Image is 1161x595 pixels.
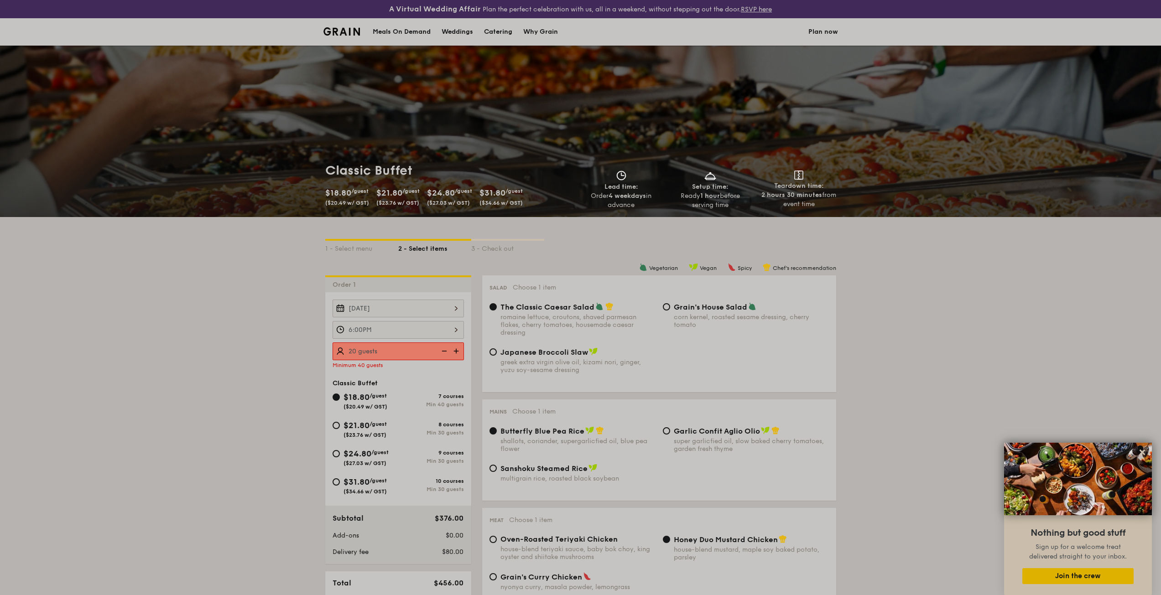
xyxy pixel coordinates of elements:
[728,263,736,271] img: icon-spicy.37a8142b.svg
[669,191,751,210] div: Ready before serving time
[771,426,780,435] img: icon-chef-hat.a58ddaea.svg
[700,265,717,271] span: Vegan
[376,200,419,206] span: ($23.76 w/ GST)
[794,171,803,180] img: icon-teardown.65201eee.svg
[484,18,512,46] div: Catering
[344,432,386,438] span: ($23.76 w/ GST)
[376,188,402,198] span: $21.80
[370,421,387,427] span: /guest
[605,302,614,310] img: icon-chef-hat.a58ddaea.svg
[741,5,772,13] a: RSVP here
[761,191,822,199] strong: 2 hours 30 minutes
[581,191,662,210] div: Order in advance
[373,18,431,46] div: Meals On Demand
[318,4,843,15] div: Plan the perfect celebration with us, all in a weekend, without stepping out the door.
[763,263,771,271] img: icon-chef-hat.a58ddaea.svg
[588,464,598,472] img: icon-vegan.f8ff3823.svg
[398,241,471,254] div: 2 - Select items
[761,426,770,435] img: icon-vegan.f8ff3823.svg
[1004,443,1152,515] img: DSC07876-Edit02-Large.jpeg
[1029,543,1127,560] span: Sign up for a welcome treat delivered straight to your inbox.
[700,192,720,200] strong: 1 hour
[333,450,340,457] input: $24.80/guest($27.03 w/ GST)9 coursesMin 30 guests
[689,263,698,271] img: icon-vegan.f8ff3823.svg
[344,404,387,410] span: ($20.49 w/ GST)
[703,171,717,181] img: icon-dish.430c3a2e.svg
[344,449,371,459] span: $24.80
[489,536,497,543] input: Oven-Roasted Teriyaki Chickenhouse-blend teriyaki sauce, baby bok choy, king oyster and shiitake ...
[436,18,479,46] a: Weddings
[518,18,563,46] a: Why Grain
[479,200,523,206] span: ($34.66 w/ GST)
[738,265,752,271] span: Spicy
[500,475,656,482] div: multigrain rice, roasted black soybean
[344,392,370,402] span: $18.80
[500,303,594,311] span: The Classic Caesar Salad
[398,450,464,456] div: 9 courses
[333,321,464,339] input: Event time
[455,188,472,194] span: /guest
[674,437,829,453] div: super garlicfied oil, slow baked cherry tomatoes, garden fresh thyme
[774,182,824,190] span: Teardown time:
[692,183,729,191] span: Setup time:
[398,393,464,399] div: 7 courses
[351,188,369,194] span: /guest
[489,517,504,523] span: Meat
[513,284,556,291] span: Choose 1 item
[333,532,359,539] span: Add-ons
[500,573,582,581] span: Grain's Curry Chicken
[446,532,463,539] span: $0.00
[500,427,584,435] span: Butterfly Blue Pea Rice
[500,545,656,561] div: house-blend teriyaki sauce, baby bok choy, king oyster and shiitake mushrooms
[1031,528,1125,538] span: Nothing but good stuff
[442,548,463,556] span: $80.00
[758,191,840,209] div: from event time
[773,265,836,271] span: Chef's recommendation
[333,514,364,523] span: Subtotal
[649,265,678,271] span: Vegetarian
[596,426,604,435] img: icon-chef-hat.a58ddaea.svg
[614,171,628,181] img: icon-clock.2db775ea.svg
[398,486,464,492] div: Min 30 guests
[500,437,656,453] div: shallots, coriander, supergarlicfied oil, blue pea flower
[674,303,747,311] span: Grain's House Salad
[663,536,670,543] input: Honey Duo Mustard Chickenhouse-blend mustard, maple soy baked potato, parsley
[489,465,497,472] input: Sanshoku Steamed Ricemultigrain rice, roasted black soybean
[333,579,351,587] span: Total
[500,358,656,374] div: greek extra virgin olive oil, kizami nori, ginger, yuzu soy-sesame dressing
[333,362,464,368] div: Minimum 40 guests
[489,409,507,415] span: Mains
[479,188,505,198] span: $31.80
[609,192,646,200] strong: 4 weekdays
[370,393,387,399] span: /guest
[323,27,360,36] img: Grain
[398,429,464,436] div: Min 30 guests
[333,300,464,317] input: Event date
[333,422,340,429] input: $21.80/guest($23.76 w/ GST)8 coursesMin 30 guests
[333,342,464,360] input: Number of guests
[1022,568,1134,584] button: Join the crew
[523,18,558,46] div: Why Grain
[398,458,464,464] div: Min 30 guests
[500,313,656,336] div: romaine lettuce, croutons, shaved parmesan flakes, cherry tomatoes, housemade caesar dressing
[333,379,378,387] span: Classic Buffet
[325,188,351,198] span: $18.80
[333,281,359,289] span: Order 1
[367,18,436,46] a: Meals On Demand
[344,488,387,495] span: ($34.66 w/ GST)
[325,200,369,206] span: ($20.49 w/ GST)
[450,342,464,360] img: icon-add.58712e84.svg
[639,263,647,271] img: icon-vegetarian.fe4039eb.svg
[500,348,588,357] span: Japanese Broccoli Slaw
[489,285,507,291] span: Salad
[674,427,760,435] span: Garlic Confit Aglio Olio
[389,4,481,15] h4: A Virtual Wedding Affair
[663,303,670,310] input: Grain's House Saladcorn kernel, roasted sesame dressing, cherry tomato
[604,183,638,191] span: Lead time:
[471,241,544,254] div: 3 - Check out
[808,18,838,46] a: Plan now
[595,302,604,310] img: icon-vegetarian.fe4039eb.svg
[583,572,591,580] img: icon-spicy.37a8142b.svg
[748,302,756,310] img: icon-vegetarian.fe4039eb.svg
[674,546,829,561] div: house-blend mustard, maple soy baked potato, parsley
